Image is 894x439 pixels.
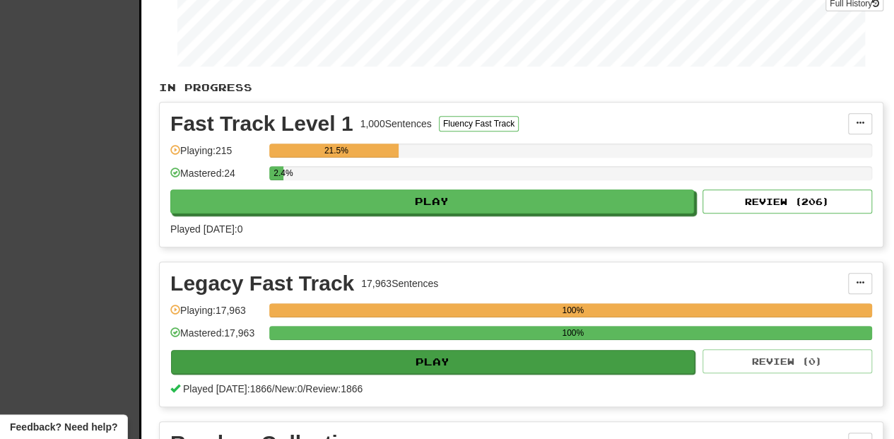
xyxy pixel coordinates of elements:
[171,350,695,374] button: Play
[275,383,303,394] span: New: 0
[170,144,262,167] div: Playing: 215
[274,303,872,317] div: 100%
[274,144,399,158] div: 21.5%
[170,223,242,235] span: Played [DATE]: 0
[274,166,283,180] div: 2.4%
[274,326,872,340] div: 100%
[302,383,305,394] span: /
[360,117,432,131] div: 1,000 Sentences
[10,420,117,434] span: Open feedback widget
[305,383,363,394] span: Review: 1866
[361,276,438,291] div: 17,963 Sentences
[170,166,262,189] div: Mastered: 24
[170,326,262,349] div: Mastered: 17,963
[183,383,272,394] span: Played [DATE]: 1866
[272,383,275,394] span: /
[170,113,353,134] div: Fast Track Level 1
[170,273,354,294] div: Legacy Fast Track
[170,189,694,213] button: Play
[439,116,519,131] button: Fluency Fast Track
[170,303,262,327] div: Playing: 17,963
[702,349,872,373] button: Review (0)
[702,189,872,213] button: Review (206)
[159,81,883,95] p: In Progress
